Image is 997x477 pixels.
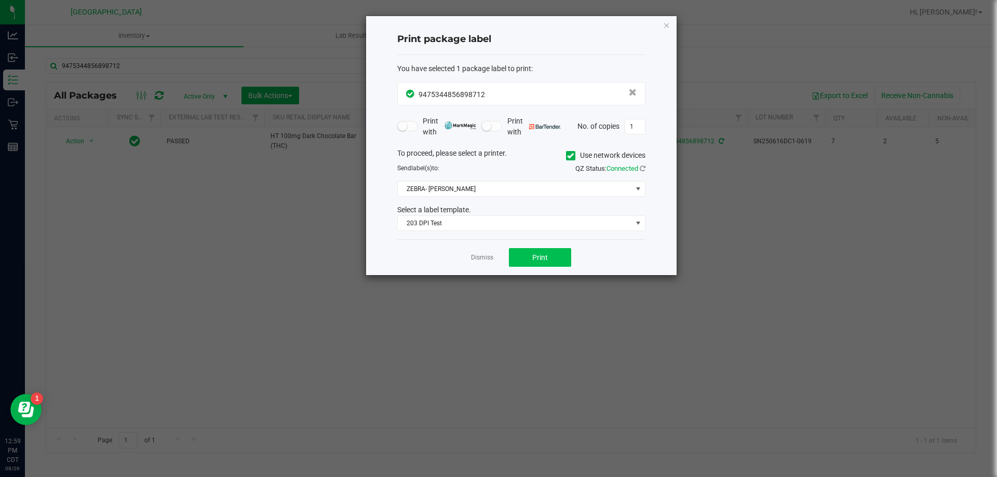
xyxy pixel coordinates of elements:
[566,150,645,161] label: Use network devices
[529,124,561,129] img: bartender.png
[389,205,653,215] div: Select a label template.
[419,90,485,99] span: 9475344856898712
[389,148,653,163] div: To proceed, please select a printer.
[397,63,645,74] div: :
[423,116,476,138] span: Print with
[406,88,416,99] span: In Sync
[532,253,548,262] span: Print
[471,253,493,262] a: Dismiss
[509,248,571,267] button: Print
[31,392,43,405] iframe: Resource center unread badge
[10,394,42,425] iframe: Resource center
[575,165,645,172] span: QZ Status:
[444,121,476,129] img: mark_magic_cybra.png
[398,216,632,230] span: 203 DPI Test
[577,121,619,130] span: No. of copies
[411,165,432,172] span: label(s)
[397,33,645,46] h4: Print package label
[397,64,531,73] span: You have selected 1 package label to print
[607,165,638,172] span: Connected
[507,116,561,138] span: Print with
[398,182,632,196] span: ZEBRA- [PERSON_NAME]
[397,165,439,172] span: Send to:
